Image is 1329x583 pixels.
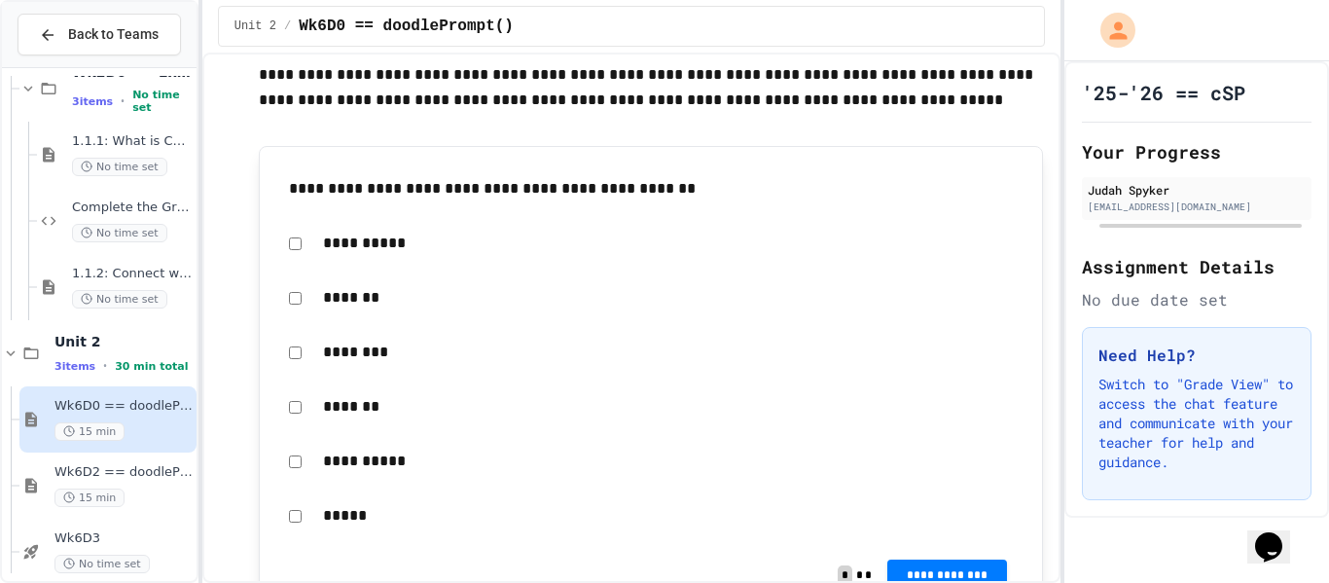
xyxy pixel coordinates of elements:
span: Wk6D0 == doodlePrompt() [54,398,193,415]
span: 15 min [54,422,125,441]
span: 1.1.1: What is Computer Science? [72,133,193,150]
h1: '25-'26 == cSP [1082,79,1245,106]
span: Wk6D2 == doodlePrompt() [54,464,193,481]
div: No due date set [1082,288,1311,311]
h2: Your Progress [1082,138,1311,165]
span: 3 items [72,95,113,108]
div: My Account [1080,8,1140,53]
span: No time set [72,158,167,176]
iframe: chat widget [1247,505,1310,564]
span: No time set [132,89,193,114]
h2: Assignment Details [1082,253,1311,280]
span: • [103,358,107,374]
div: Judah Spyker [1088,181,1306,199]
span: 3 items [54,360,95,373]
button: Back to Teams [18,14,181,55]
p: Switch to "Grade View" to access the chat feature and communicate with your teacher for help and ... [1098,375,1295,472]
span: Unit 2 [234,18,276,34]
h3: Need Help? [1098,344,1295,367]
span: • [121,93,125,109]
span: 15 min [54,489,125,507]
span: 1.1.2: Connect with Your World [72,266,193,282]
span: No time set [72,290,167,309]
div: [EMAIL_ADDRESS][DOMAIN_NAME] [1088,200,1306,214]
span: Unit 2 [54,333,193,350]
span: No time set [54,555,150,573]
span: Wk6D0 == doodlePrompt() [299,15,514,38]
span: Wk6D3 [54,530,193,547]
span: Complete the Greeting [72,200,193,216]
span: No time set [72,224,167,242]
span: / [284,18,291,34]
span: Back to Teams [68,24,159,45]
span: 30 min total [115,360,188,373]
